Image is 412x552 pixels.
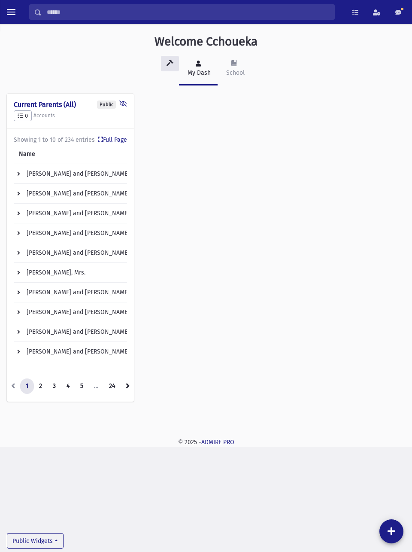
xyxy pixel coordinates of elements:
button: toggle menu [3,4,19,20]
a: 2 [33,378,48,394]
div: Showing 1 to 10 of 234 entries [14,135,127,144]
td: [PERSON_NAME] and [PERSON_NAME], Mr. and Mrs. [14,283,207,302]
a: My Dash [179,52,218,85]
div: © 2025 - [7,438,405,447]
th: Name [14,144,207,164]
a: 5 [75,378,89,394]
a: School [218,52,251,85]
td: [PERSON_NAME] and [PERSON_NAME], Mr. and Mrs. [14,243,207,263]
div: My Dash [186,68,211,77]
div: School [224,68,245,77]
td: [PERSON_NAME] and [PERSON_NAME], Mr. and Mrs. [14,223,207,243]
td: [PERSON_NAME] and [PERSON_NAME], Mr. and Mrs. [14,204,207,223]
input: Search [42,4,334,20]
td: [PERSON_NAME] and [PERSON_NAME], Mr. and Mrs. [14,164,207,184]
td: [PERSON_NAME] and [PERSON_NAME], Mr. and Mrs. [14,184,207,204]
h4: Current Parents (All) [14,101,127,109]
span: 0 [18,113,28,119]
td: [PERSON_NAME] and [PERSON_NAME], [PERSON_NAME] and Mrs. [14,322,207,342]
td: [PERSON_NAME], Mrs. [14,263,207,283]
h5: Accounts [14,110,127,122]
a: 24 [103,378,121,394]
div: Public [97,101,116,109]
a: 3 [47,378,61,394]
h3: Welcome Cchoueka [154,34,257,49]
a: ADMIRE PRO [201,439,234,446]
a: 1 [20,378,34,394]
a: 4 [61,378,75,394]
button: Public Widgets [7,533,64,549]
a: Full Page [98,135,127,144]
button: 0 [14,110,32,122]
td: [PERSON_NAME] and [PERSON_NAME], Mr. and Mrs. [14,342,207,362]
td: [PERSON_NAME] and [PERSON_NAME], Mr. and Mrs. [14,302,207,322]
